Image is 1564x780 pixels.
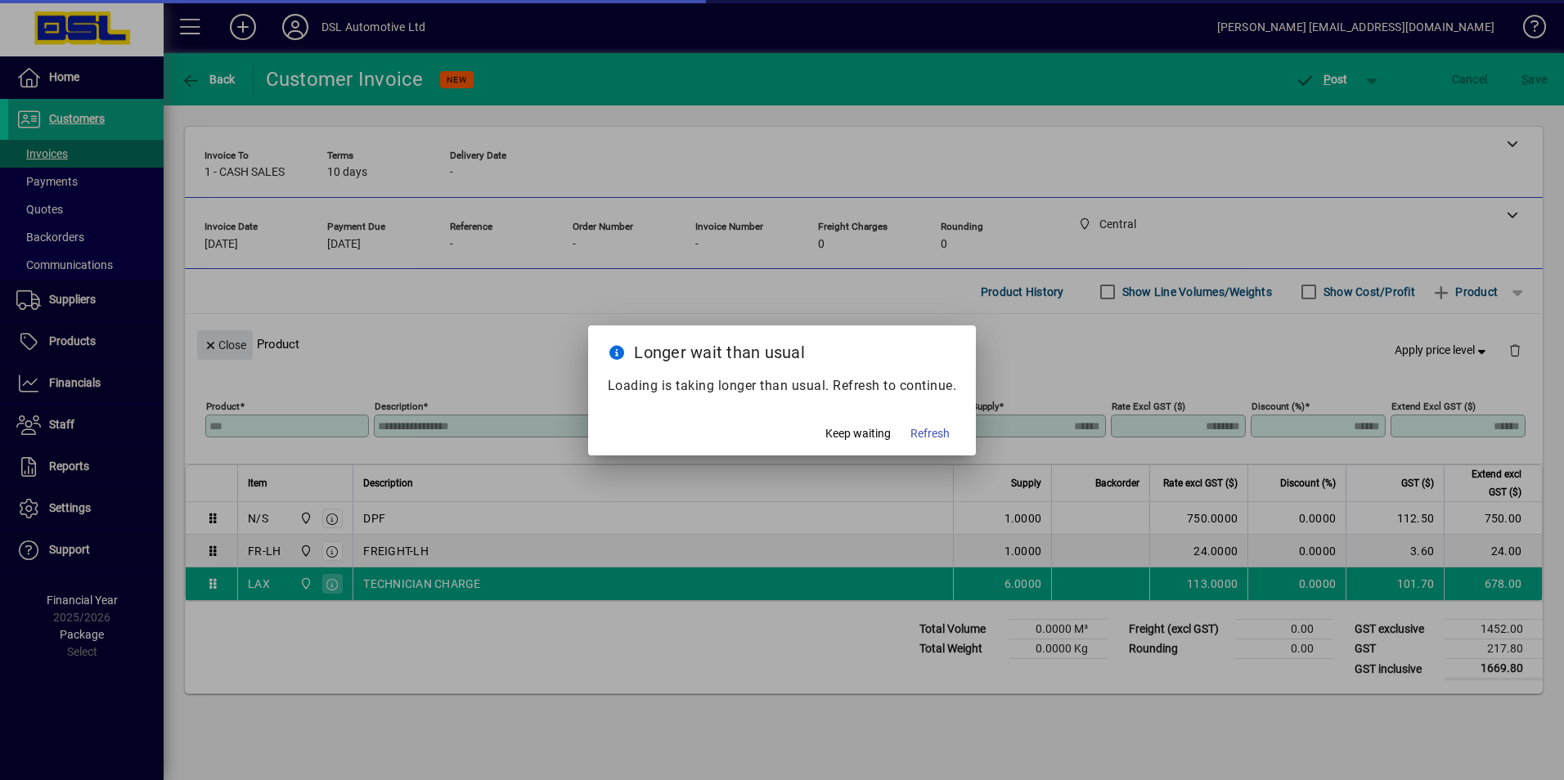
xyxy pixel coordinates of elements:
[904,419,956,449] button: Refresh
[608,376,957,396] p: Loading is taking longer than usual. Refresh to continue.
[910,425,950,442] span: Refresh
[819,419,897,449] button: Keep waiting
[634,343,805,362] span: Longer wait than usual
[825,425,891,442] span: Keep waiting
